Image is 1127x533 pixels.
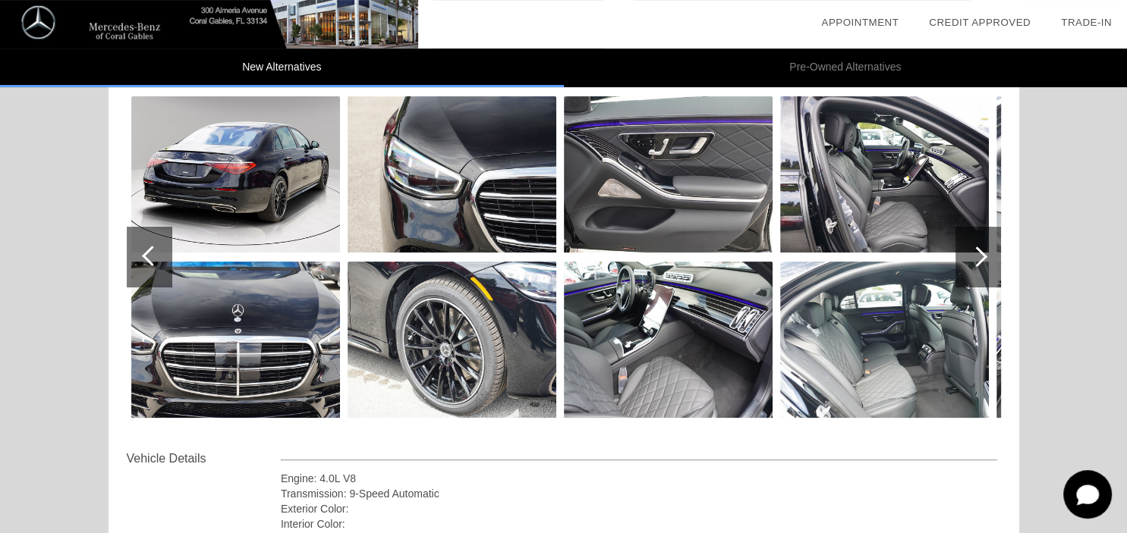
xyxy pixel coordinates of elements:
div: Transmission: 9-Speed Automatic [281,486,998,501]
img: image.aspx [348,262,556,418]
img: image.aspx [131,96,340,252]
img: image.aspx [348,96,556,252]
div: Vehicle Details [127,450,281,468]
img: image.aspx [564,262,773,418]
img: image.aspx [780,262,989,418]
div: Exterior Color: [281,501,998,516]
div: Interior Color: [281,516,998,531]
a: Credit Approved [929,17,1031,28]
svg: Start Chat [1063,470,1112,519]
div: Engine: 4.0L V8 [281,471,998,486]
a: Trade-In [1061,17,1112,28]
img: image.aspx [780,96,989,252]
a: Appointment [821,17,899,28]
img: image.aspx [564,96,773,252]
button: Toggle Chat Window [1063,470,1112,519]
img: image.aspx [131,262,340,418]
